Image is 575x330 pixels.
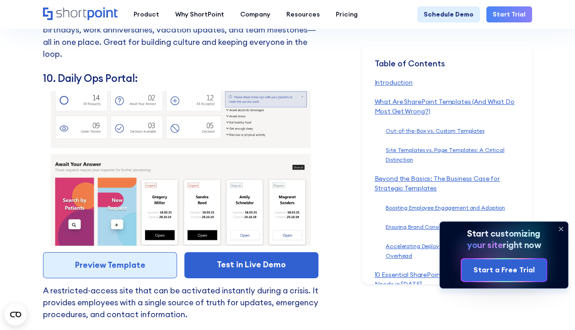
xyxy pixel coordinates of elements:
div: Why ShortPoint [175,10,224,19]
a: Start a Free Trial [462,259,546,281]
a: What Are SharePoint Templates (And What Do Most Get Wrong?)‍ [375,97,515,115]
iframe: Chat Widget [529,286,575,330]
a: Pricing [328,6,366,22]
div: Resources [286,10,320,19]
div: Pricing [336,10,358,19]
a: Ensuring Brand Consistency and Governance‍ [386,223,502,230]
a: Boosting Employee Engagement and Adoption‍ [386,204,505,211]
button: Open CMP widget [5,303,27,325]
a: Preview Template [43,252,177,278]
a: Resources [279,6,328,22]
img: Preview of Social Collaboration Platform SharePoint Template [43,91,318,246]
p: Celebrate your people and boost morale. This template showcases birthdays, work anniversaries, va... [43,12,318,72]
h3: 10. Daily Ops Portal: [43,72,318,84]
a: Product [126,6,167,22]
a: Company [232,6,279,22]
a: Test in Live Demo [184,252,318,278]
div: Product [134,10,159,19]
a: Site Templates vs. Page Templates: A Critical Distinction‍ [386,146,505,163]
a: Out-of-the-Box vs. Custom Templates‍ [386,127,484,134]
a: Home [43,7,118,21]
a: 10 Essential SharePoint Templates Your Intranet Needs in [DATE]‍ [375,270,517,288]
a: Accelerating Deployment and Reducing IT Overhead‍ [386,243,497,259]
div: Table of Contents ‍ [375,59,519,78]
a: Introduction‍ [375,78,413,87]
a: Beyond the Basics: The Business Case for Strategic Templates‍ [375,174,500,192]
a: Why ShortPoint [167,6,232,22]
div: Company [240,10,270,19]
a: Schedule Demo [417,6,480,22]
div: Start a Free Trial [473,265,534,276]
a: Start Trial [486,6,532,22]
